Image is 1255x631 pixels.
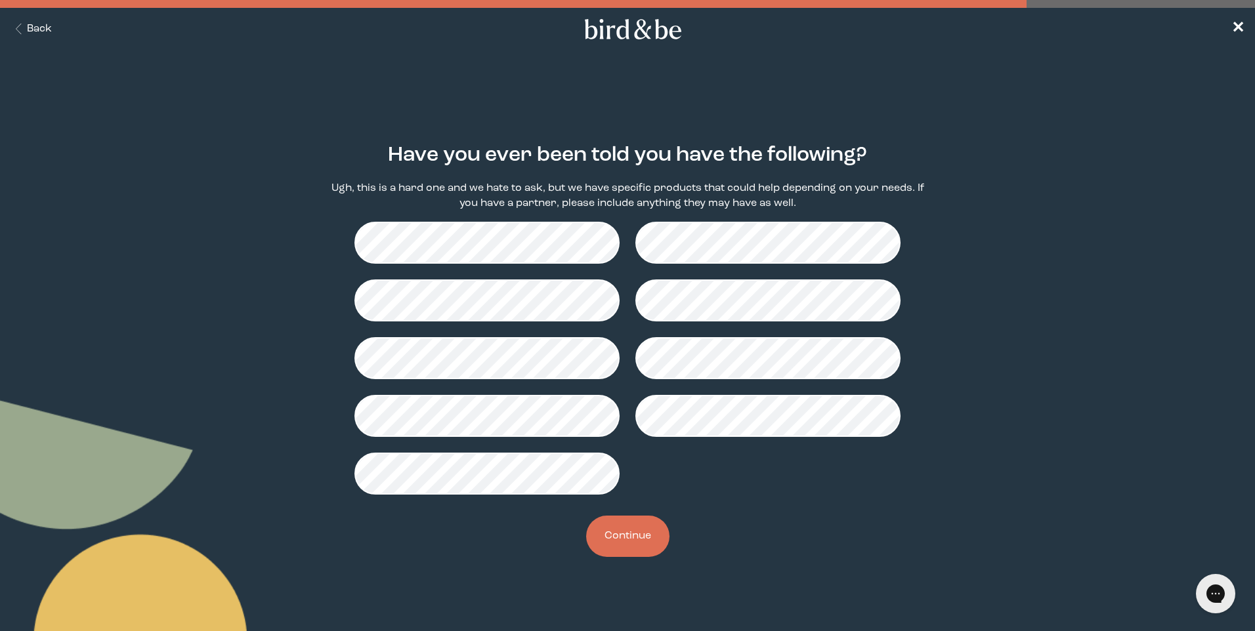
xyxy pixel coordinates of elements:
button: Back Button [11,22,52,37]
button: Continue [586,516,670,557]
a: ✕ [1231,18,1244,41]
p: Ugh, this is a hard one and we hate to ask, but we have specific products that could help dependi... [324,181,931,211]
span: ✕ [1231,21,1244,37]
h2: Have you ever been told you have the following? [388,140,867,171]
iframe: Gorgias live chat messenger [1189,569,1242,618]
